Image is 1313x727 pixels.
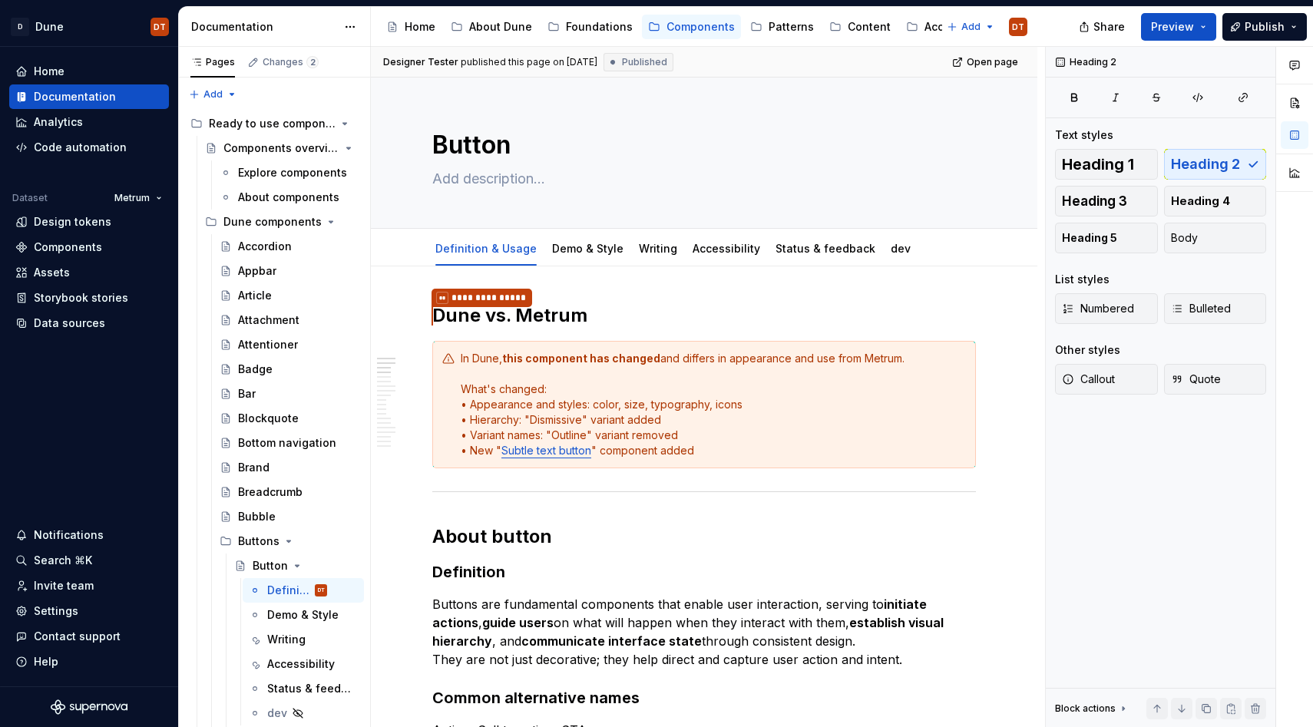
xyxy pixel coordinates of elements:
[1093,19,1125,35] span: Share
[967,56,1018,68] span: Open page
[622,56,667,68] span: Published
[380,12,939,42] div: Page tree
[223,140,339,156] div: Components overview
[267,706,287,721] div: dev
[213,357,364,382] a: Badge
[243,627,364,652] a: Writing
[51,699,127,715] a: Supernova Logo
[34,290,128,306] div: Storybook stories
[238,460,270,475] div: Brand
[9,210,169,234] a: Design tokens
[769,232,881,264] div: Status & feedback
[633,232,683,264] div: Writing
[1164,364,1267,395] button: Quote
[199,136,364,160] a: Components overview
[213,259,364,283] a: Appbar
[9,649,169,674] button: Help
[35,19,64,35] div: Dune
[9,260,169,285] a: Assets
[34,603,78,619] div: Settings
[1222,13,1307,41] button: Publish
[34,654,58,669] div: Help
[639,242,677,255] a: Writing
[34,114,83,130] div: Analytics
[34,265,70,280] div: Assets
[566,19,633,35] div: Foundations
[114,192,150,204] span: Metrum
[1245,19,1285,35] span: Publish
[848,19,891,35] div: Content
[1141,13,1216,41] button: Preview
[213,431,364,455] a: Bottom navigation
[238,312,299,328] div: Attachment
[9,286,169,310] a: Storybook stories
[238,288,272,303] div: Article
[238,165,347,180] div: Explore components
[9,548,169,573] button: Search ⌘K
[203,88,223,101] span: Add
[924,19,992,35] div: Accessibility
[383,56,458,68] span: Designer Tester
[1171,230,1198,246] span: Body
[9,311,169,335] a: Data sources
[199,210,364,234] div: Dune components
[191,19,336,35] div: Documentation
[432,303,976,329] h2: Dune vs. Metrum
[238,509,276,524] div: Bubble
[1012,21,1024,33] div: DT
[432,561,976,583] h3: Definition
[213,283,364,308] a: Article
[1062,230,1117,246] span: Heading 5
[213,406,364,431] a: Blockquote
[9,624,169,649] button: Contact support
[1171,301,1231,316] span: Bulleted
[267,632,306,647] div: Writing
[190,56,235,68] div: Pages
[34,214,111,230] div: Design tokens
[1062,301,1134,316] span: Numbered
[1171,372,1221,387] span: Quote
[318,583,325,598] div: DT
[11,18,29,36] div: D
[238,411,299,426] div: Blockquote
[243,652,364,676] a: Accessibility
[263,56,319,68] div: Changes
[1171,193,1230,209] span: Heading 4
[891,242,911,255] a: dev
[948,51,1025,73] a: Open page
[209,116,336,131] div: Ready to use components
[213,480,364,504] a: Breadcrumb
[380,15,442,39] a: Home
[238,435,336,451] div: Bottom navigation
[213,234,364,259] a: Accordion
[253,558,288,573] div: Button
[9,84,169,109] a: Documentation
[1055,127,1113,143] div: Text styles
[34,316,105,331] div: Data sources
[9,235,169,259] a: Components
[213,308,364,332] a: Attachment
[435,242,537,255] a: Definition & Usage
[9,523,169,547] button: Notifications
[686,232,766,264] div: Accessibility
[432,595,976,669] p: Buttons are fundamental components that enable user interaction, serving to , on what will happen...
[900,15,998,39] a: Accessibility
[9,573,169,598] a: Invite team
[1164,223,1267,253] button: Body
[34,240,102,255] div: Components
[267,607,339,623] div: Demo & Style
[744,15,820,39] a: Patterns
[432,524,976,549] h2: About button
[243,578,364,603] a: Definition & UsageDT
[461,56,597,68] div: published this page on [DATE]
[1055,342,1120,358] div: Other styles
[461,351,966,458] div: In Dune, and differs in appearance and use from Metrum. What's changed: • Appearance and styles: ...
[1055,149,1158,180] button: Heading 1
[223,214,322,230] div: Dune components
[213,529,364,554] div: Buttons
[482,615,554,630] strong: guide users
[642,15,741,39] a: Components
[34,527,104,543] div: Notifications
[666,19,735,35] div: Components
[1055,293,1158,324] button: Numbered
